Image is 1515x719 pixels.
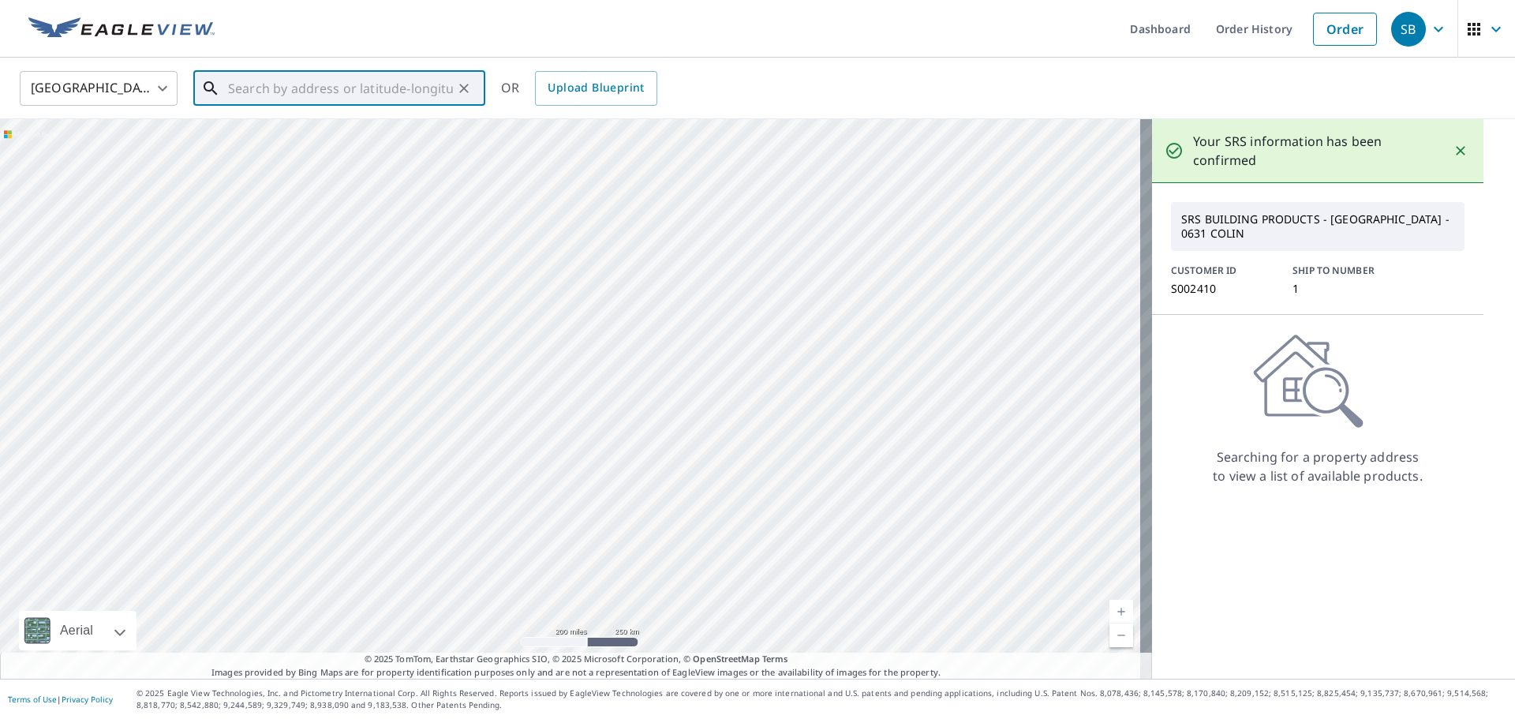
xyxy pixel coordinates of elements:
[1212,448,1423,485] p: Searching for a property address to view a list of available products.
[19,611,137,650] div: Aerial
[693,653,759,665] a: OpenStreetMap
[1175,206,1461,247] p: SRS BUILDING PRODUCTS - [GEOGRAPHIC_DATA] - 0631 COLIN
[1450,140,1471,161] button: Close
[365,653,788,666] span: © 2025 TomTom, Earthstar Geographics SIO, © 2025 Microsoft Corporation, ©
[762,653,788,665] a: Terms
[1292,283,1395,295] p: 1
[1391,12,1426,47] div: SB
[1171,264,1274,278] p: CUSTOMER ID
[453,77,475,99] button: Clear
[8,695,113,704] p: |
[1109,600,1133,624] a: Current Level 5, Zoom In
[28,17,215,41] img: EV Logo
[137,687,1507,711] p: © 2025 Eagle View Technologies, Inc. and Pictometry International Corp. All Rights Reserved. Repo...
[55,611,98,650] div: Aerial
[20,66,178,110] div: [GEOGRAPHIC_DATA]
[228,66,453,110] input: Search by address or latitude-longitude
[1313,13,1377,46] a: Order
[8,694,57,705] a: Terms of Use
[501,71,657,106] div: OR
[1292,264,1395,278] p: SHIP TO NUMBER
[535,71,656,106] a: Upload Blueprint
[1109,624,1133,647] a: Current Level 5, Zoom Out
[1193,132,1438,170] p: Your SRS information has been confirmed
[548,78,644,98] span: Upload Blueprint
[62,694,113,705] a: Privacy Policy
[1171,283,1274,295] p: S002410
